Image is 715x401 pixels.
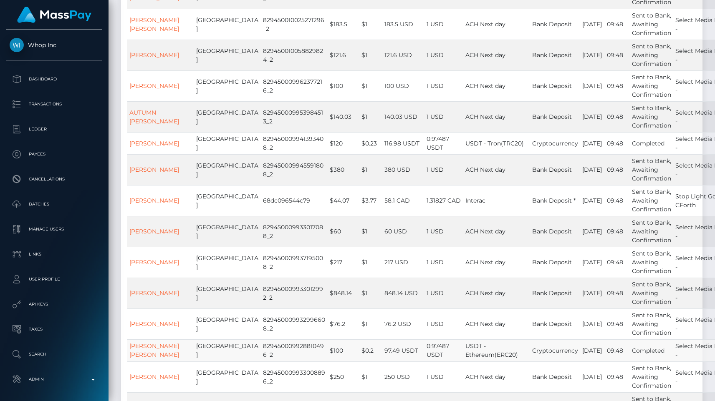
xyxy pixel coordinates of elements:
[359,361,382,392] td: $1
[6,144,102,165] a: Payees
[580,216,605,247] td: [DATE]
[261,216,328,247] td: 829450009933017088_2
[465,258,505,266] span: ACH Next day
[424,308,463,339] td: 1 USD
[328,70,359,101] td: $100
[129,258,179,266] a: [PERSON_NAME]
[630,216,673,247] td: Sent to Bank, Awaiting Confirmation
[580,185,605,216] td: [DATE]
[382,101,424,132] td: 140.03 USD
[10,98,99,110] p: Transactions
[530,278,580,308] td: Bank Deposit
[359,216,382,247] td: $1
[605,216,630,247] td: 09:48
[630,101,673,132] td: Sent to Bank, Awaiting Confirmation
[261,185,328,216] td: 68dc096544c79
[605,308,630,339] td: 09:48
[530,132,580,154] td: Cryptocurrency
[129,342,179,358] a: [PERSON_NAME] [PERSON_NAME]
[328,278,359,308] td: $848.14
[261,247,328,278] td: 829450009937195008_2
[630,185,673,216] td: Sent to Bank, Awaiting Confirmation
[530,101,580,132] td: Bank Deposit
[6,194,102,215] a: Batches
[6,294,102,315] a: API Keys
[530,154,580,185] td: Bank Deposit
[6,369,102,390] a: Admin
[580,247,605,278] td: [DATE]
[328,361,359,392] td: $250
[605,154,630,185] td: 09:48
[465,166,505,173] span: ACH Next day
[580,339,605,361] td: [DATE]
[194,101,261,132] td: [GEOGRAPHIC_DATA]
[382,361,424,392] td: 250 USD
[328,132,359,154] td: $120
[382,132,424,154] td: 116.98 USDT
[359,339,382,361] td: $0.2
[630,9,673,40] td: Sent to Bank, Awaiting Confirmation
[382,185,424,216] td: 58.1 CAD
[261,361,328,392] td: 829450009933008896_2
[465,113,505,120] span: ACH Next day
[630,132,673,154] td: Completed
[424,70,463,101] td: 1 USD
[605,132,630,154] td: 09:48
[530,185,580,216] td: Bank Deposit *
[6,269,102,290] a: User Profile
[630,339,673,361] td: Completed
[605,278,630,308] td: 09:48
[605,40,630,70] td: 09:48
[530,70,580,101] td: Bank Deposit
[129,166,179,173] a: [PERSON_NAME]
[10,173,99,185] p: Cancellations
[359,154,382,185] td: $1
[424,216,463,247] td: 1 USD
[194,278,261,308] td: [GEOGRAPHIC_DATA]
[129,289,179,297] a: [PERSON_NAME]
[359,247,382,278] td: $1
[605,70,630,101] td: 09:48
[382,40,424,70] td: 121.6 USD
[424,361,463,392] td: 1 USD
[630,308,673,339] td: Sent to Bank, Awaiting Confirmation
[328,185,359,216] td: $44.07
[6,41,102,49] span: Whop Inc
[530,339,580,361] td: Cryptocurrency
[605,185,630,216] td: 09:48
[10,123,99,135] p: Ledger
[424,132,463,154] td: 0.97487 USDT
[424,185,463,216] td: 1.31827 CAD
[328,339,359,361] td: $100
[261,308,328,339] td: 829450009932996608_2
[10,348,99,361] p: Search
[6,219,102,240] a: Manage Users
[424,247,463,278] td: 1 USD
[630,361,673,392] td: Sent to Bank, Awaiting Confirmation
[530,40,580,70] td: Bank Deposit
[382,216,424,247] td: 60 USD
[6,344,102,365] a: Search
[129,109,179,125] a: AUTUMN [PERSON_NAME]
[580,9,605,40] td: [DATE]
[580,40,605,70] td: [DATE]
[605,247,630,278] td: 09:48
[194,40,261,70] td: [GEOGRAPHIC_DATA]
[424,9,463,40] td: 1 USD
[465,140,524,147] span: USDT - Tron(TRC20)
[580,278,605,308] td: [DATE]
[424,154,463,185] td: 1 USD
[194,216,261,247] td: [GEOGRAPHIC_DATA]
[129,16,179,33] a: [PERSON_NAME] [PERSON_NAME]
[530,308,580,339] td: Bank Deposit
[465,51,505,59] span: ACH Next day
[129,228,179,235] a: [PERSON_NAME]
[382,278,424,308] td: 848.14 USD
[424,278,463,308] td: 1 USD
[129,320,179,328] a: [PERSON_NAME]
[580,308,605,339] td: [DATE]
[530,361,580,392] td: Bank Deposit
[194,339,261,361] td: [GEOGRAPHIC_DATA]
[194,132,261,154] td: [GEOGRAPHIC_DATA]
[359,9,382,40] td: $1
